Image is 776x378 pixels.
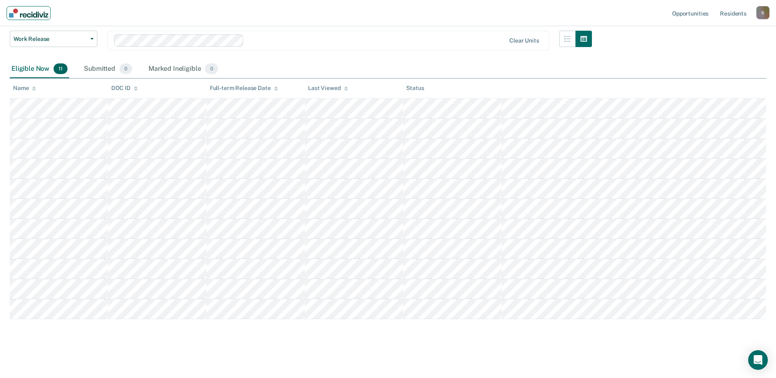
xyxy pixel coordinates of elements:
div: DOC ID [111,85,137,92]
div: Name [13,85,36,92]
div: Status [406,85,424,92]
div: Full-term Release Date [210,85,278,92]
div: Open Intercom Messenger [748,350,768,370]
div: Last Viewed [308,85,348,92]
div: S [756,6,769,19]
span: 11 [54,63,67,74]
div: Eligible Now11 [10,60,69,78]
div: Clear units [509,37,539,44]
div: Submitted0 [82,60,134,78]
button: Profile dropdown button [756,6,769,19]
span: 0 [119,63,132,74]
button: Work Release [10,31,97,47]
div: Marked Ineligible0 [147,60,220,78]
span: Work Release [13,36,87,43]
span: 0 [205,63,218,74]
img: Recidiviz [9,9,48,18]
